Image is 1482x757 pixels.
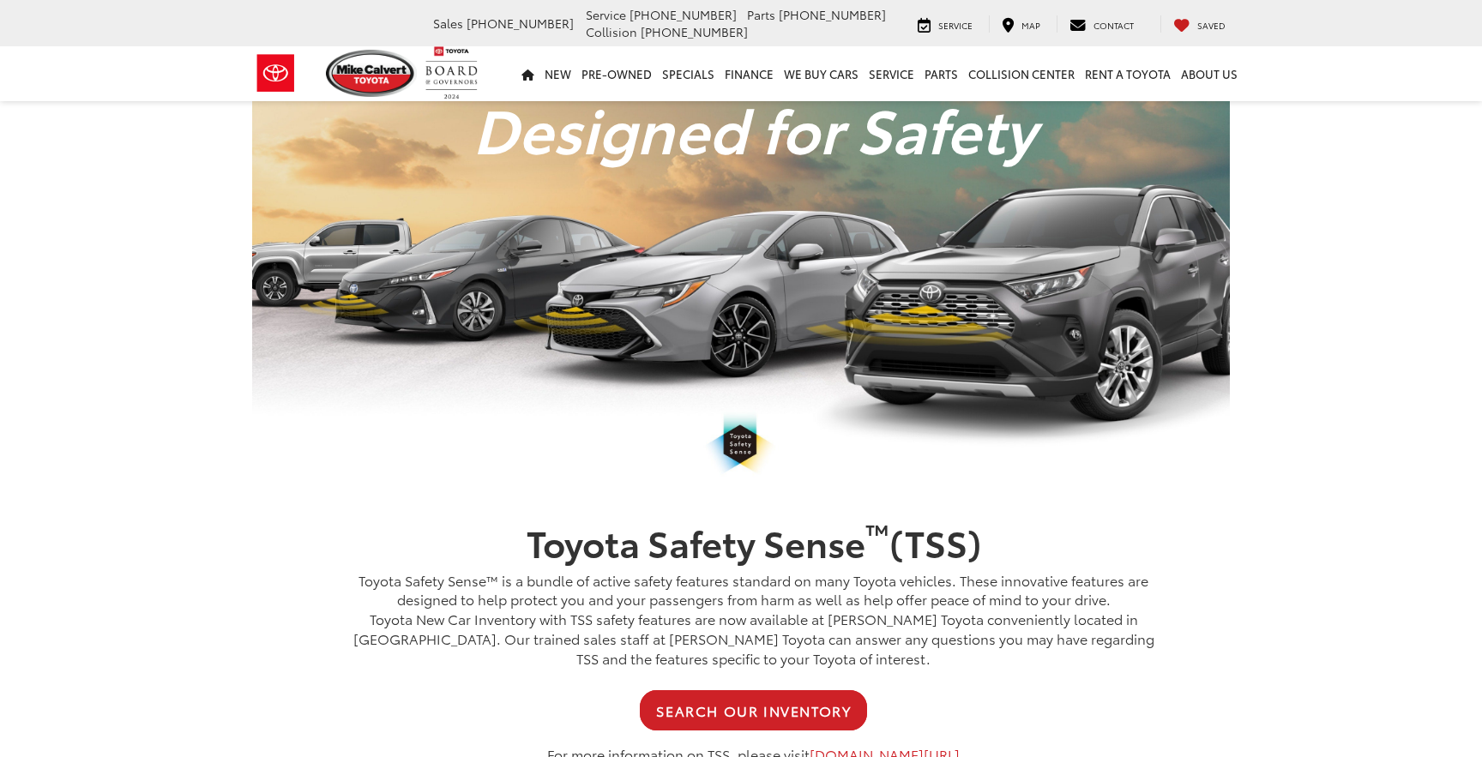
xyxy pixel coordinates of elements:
span: Saved [1197,19,1226,32]
span: Parts [747,6,775,23]
a: Finance [720,46,779,101]
a: Service [905,15,985,33]
span: Sales [433,15,463,32]
strong: Designed for Safety [473,84,1036,170]
span: [PHONE_NUMBER] [779,6,886,23]
a: Search Our Inventory [640,690,867,730]
a: Pre-Owned [576,46,657,101]
a: WE BUY CARS [779,46,864,101]
a: Contact [1057,15,1147,33]
span: Service [938,19,973,32]
img: Toyota Safety Sense: Designed for Safety. Options shown on Toyota models including RAV4, Tacoma, ... [252,86,1230,486]
a: Collision Center [963,46,1080,101]
a: New [539,46,576,101]
span: Map [1021,19,1040,32]
a: Rent a Toyota [1080,46,1176,101]
span: [PHONE_NUMBER] [641,23,748,40]
a: Service [864,46,919,101]
a: Parts [919,46,963,101]
p: Toyota New Car Inventory with TSS safety features are now available at [PERSON_NAME] Toyota conve... [348,610,1159,669]
a: About Us [1176,46,1243,101]
p: Toyota Safety Sense™ is a bundle of active safety features standard on many Toyota vehicles. Thes... [348,571,1159,610]
img: Toyota [244,45,308,101]
span: Collision [586,23,637,40]
a: Home [516,46,539,101]
h1: Toyota Safety Sense (TSS) [265,522,1243,562]
img: Mike Calvert Toyota [326,50,417,97]
span: [PHONE_NUMBER] [630,6,737,23]
span: [PHONE_NUMBER] [467,15,574,32]
a: Specials [657,46,720,101]
sup: ™ [865,514,889,552]
span: Service [586,6,626,23]
a: My Saved Vehicles [1160,15,1238,33]
a: Map [989,15,1053,33]
span: Contact [1093,19,1134,32]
